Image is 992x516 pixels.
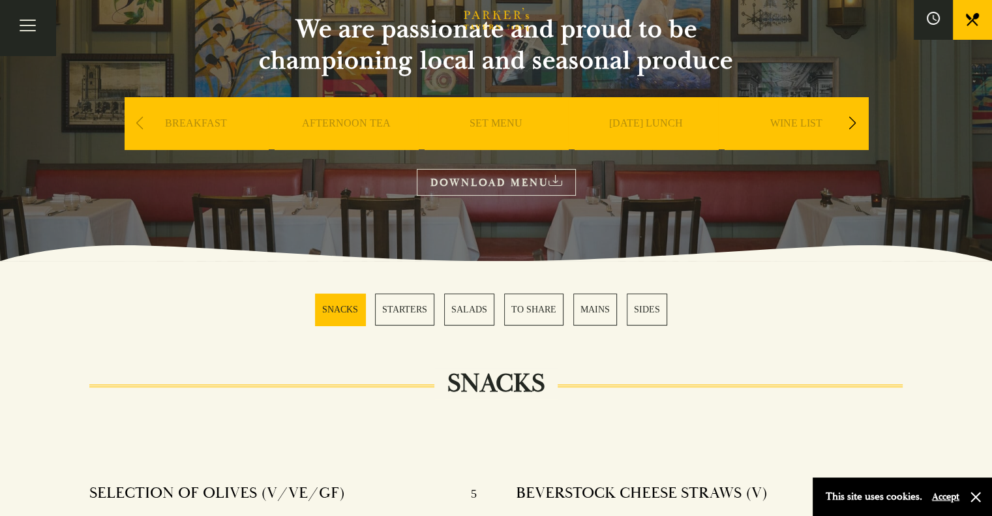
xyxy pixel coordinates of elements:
[932,491,959,503] button: Accept
[573,294,617,326] a: 5 / 6
[375,294,434,326] a: 2 / 6
[844,109,862,138] div: Next slide
[969,491,982,504] button: Close and accept
[470,117,522,169] a: SET MENU
[458,483,477,504] p: 5
[302,117,391,169] a: AFTERNOON TEA
[725,97,868,189] div: 5 / 9
[444,294,494,326] a: 3 / 6
[315,294,365,326] a: 1 / 6
[504,294,564,326] a: 4 / 6
[131,109,149,138] div: Previous slide
[609,117,683,169] a: [DATE] LUNCH
[125,97,268,189] div: 1 / 9
[575,97,718,189] div: 4 / 9
[425,97,568,189] div: 3 / 9
[89,483,345,504] h4: SELECTION OF OLIVES (V/VE/GF)
[826,487,922,506] p: This site uses cookies.
[235,14,757,76] h2: We are passionate and proud to be championing local and seasonal produce
[627,294,667,326] a: 6 / 6
[770,117,822,169] a: WINE LIST
[275,97,418,189] div: 2 / 9
[417,169,576,196] a: DOWNLOAD MENU
[165,117,227,169] a: BREAKFAST
[516,483,768,504] h4: BEVERSTOCK CHEESE STRAWS (V)
[434,368,558,399] h2: SNACKS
